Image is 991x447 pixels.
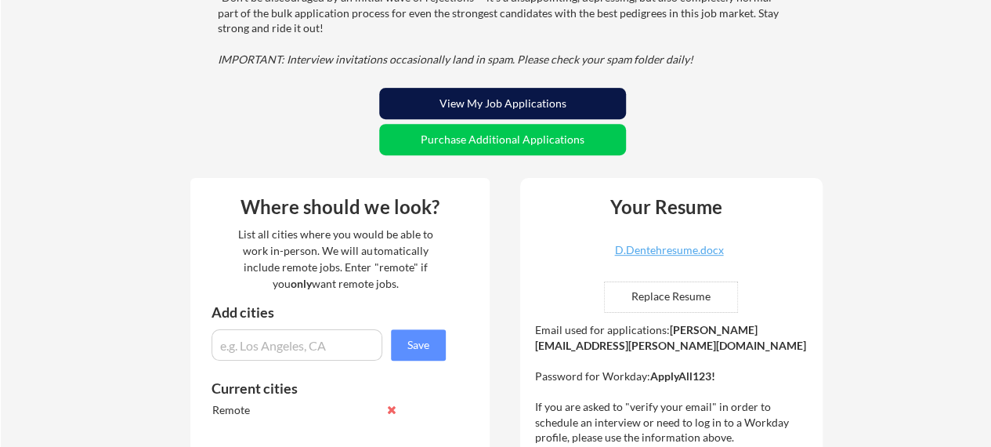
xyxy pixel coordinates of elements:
strong: only [291,277,312,290]
div: Add cities [212,305,450,319]
button: View My Job Applications [379,88,626,119]
div: Remote [212,402,378,418]
div: List all cities where you would be able to work in-person. We will automatically include remote j... [228,226,443,292]
div: Where should we look? [194,198,486,216]
button: Purchase Additional Applications [379,124,626,155]
div: Current cities [212,381,429,395]
div: Email used for applications: Password for Workday: If you are asked to "verify your email" in ord... [535,322,812,445]
div: D.Dentehresume.docx [576,245,762,256]
em: IMPORTANT: Interview invitations occasionally land in spam. Please check your spam folder daily! [218,53,693,66]
strong: ApplyAll123! [650,369,715,383]
input: e.g. Los Angeles, CA [212,329,382,361]
div: Your Resume [588,198,743,216]
a: D.Dentehresume.docx [576,245,762,269]
strong: [PERSON_NAME][EMAIL_ADDRESS][PERSON_NAME][DOMAIN_NAME] [535,323,806,352]
button: Save [391,329,446,361]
